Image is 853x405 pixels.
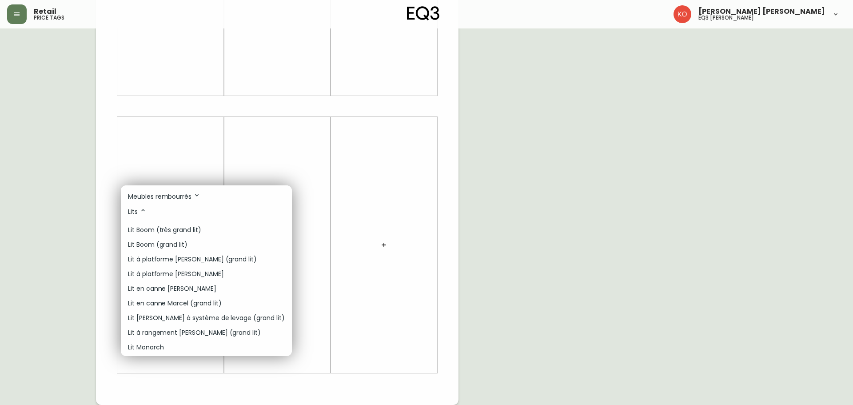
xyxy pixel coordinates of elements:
p: Lit à platforme [PERSON_NAME] (grand lit) [128,255,257,264]
p: Meubles rembourrés [128,192,200,201]
p: Lit en canne [PERSON_NAME] [128,284,216,293]
p: Lits [128,207,147,217]
p: Lit Monarch [128,343,163,352]
p: Lit en canne Marcel (grand lit) [128,299,221,308]
p: Lit [PERSON_NAME] à système de levage (grand lit) [128,313,285,323]
p: Lit à platforme [PERSON_NAME] [128,269,224,279]
p: Lit à rangement [PERSON_NAME] (grand lit) [128,328,261,337]
p: Lit Boom (très grand lit) [128,225,201,235]
p: Lit Boom (grand lit) [128,240,187,249]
